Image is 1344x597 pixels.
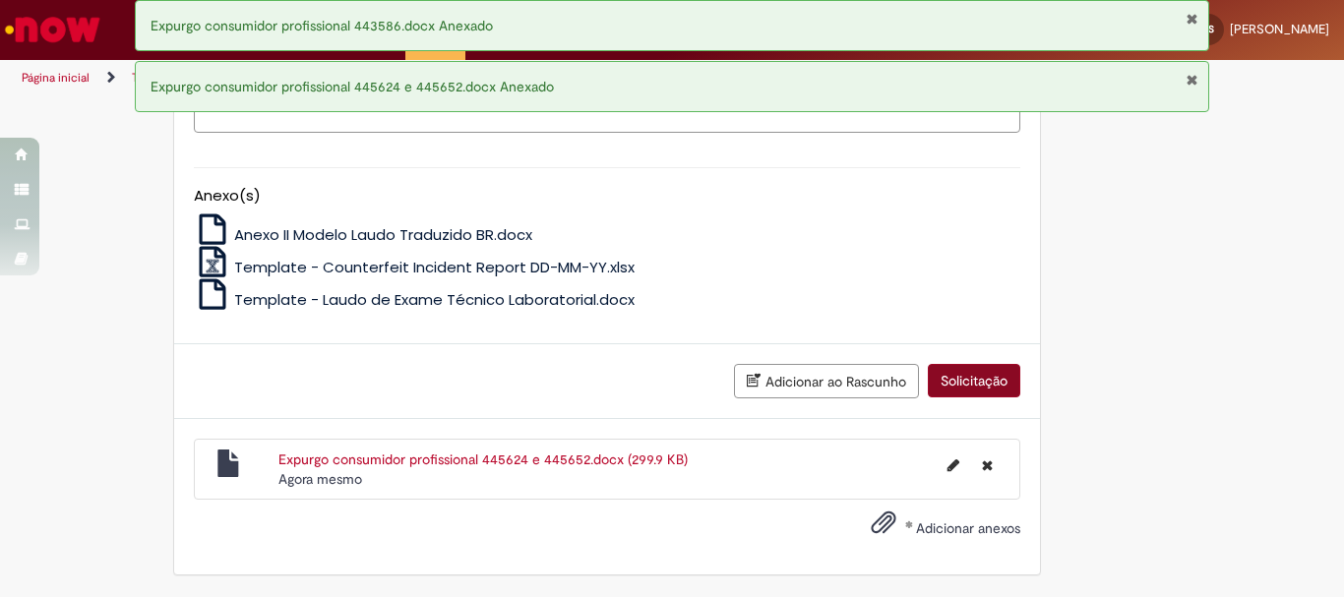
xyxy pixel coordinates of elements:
[1186,11,1198,27] button: Fechar Notificação
[1186,72,1198,88] button: Fechar Notificação
[936,449,971,481] button: Editar nome de arquivo Expurgo consumidor profissional 445624 e 445652.docx
[278,450,688,468] a: Expurgo consumidor profissional 445624 e 445652.docx (299.9 KB)
[132,70,236,86] a: Todos os Catálogos
[22,70,90,86] a: Página inicial
[278,470,362,488] time: 28/08/2025 10:00:07
[234,224,532,245] span: Anexo II Modelo Laudo Traduzido BR.docx
[194,224,533,245] a: Anexo II Modelo Laudo Traduzido BR.docx
[194,289,636,310] a: Template - Laudo de Exame Técnico Laboratorial.docx
[15,60,882,96] ul: Trilhas de página
[194,188,1020,205] h5: Anexo(s)
[234,289,635,310] span: Template - Laudo de Exame Técnico Laboratorial.docx
[866,505,901,550] button: Adicionar anexos
[916,519,1020,537] span: Adicionar anexos
[1230,21,1329,37] span: [PERSON_NAME]
[151,78,554,95] span: Expurgo consumidor profissional 445624 e 445652.docx Anexado
[194,257,636,277] a: Template - Counterfeit Incident Report DD-MM-YY.xlsx
[151,17,493,34] span: Expurgo consumidor profissional 443586.docx Anexado
[928,364,1020,397] button: Solicitação
[970,449,1005,481] button: Excluir Expurgo consumidor profissional 445624 e 445652.docx
[234,257,635,277] span: Template - Counterfeit Incident Report DD-MM-YY.xlsx
[2,10,103,49] img: ServiceNow
[734,364,919,398] button: Adicionar ao Rascunho
[278,470,362,488] span: Agora mesmo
